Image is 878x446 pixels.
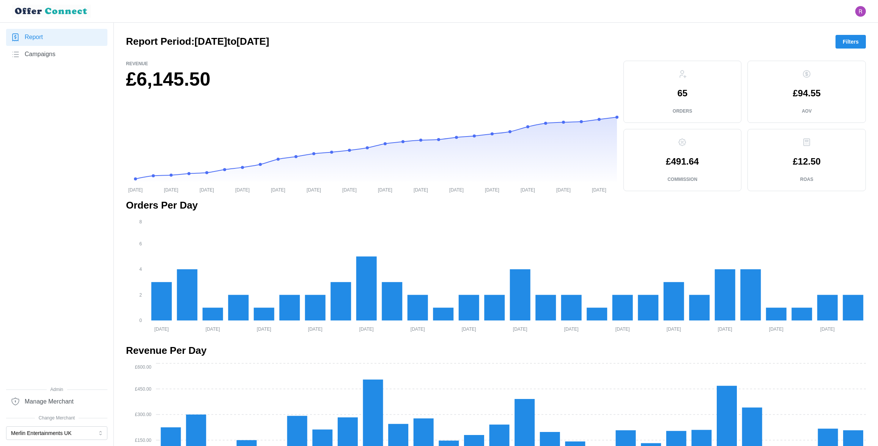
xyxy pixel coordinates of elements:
[855,6,866,17] button: Open user button
[154,326,169,331] tspan: [DATE]
[449,187,464,192] tspan: [DATE]
[126,199,866,212] h2: Orders Per Day
[521,187,535,192] tspan: [DATE]
[485,187,499,192] tspan: [DATE]
[667,176,697,183] p: Commission
[135,386,152,392] tspan: £450.00
[564,326,579,331] tspan: [DATE]
[139,292,142,298] tspan: 2
[126,61,617,67] p: Revenue
[308,326,323,331] tspan: [DATE]
[513,326,527,331] tspan: [DATE]
[677,89,688,98] p: 65
[802,108,812,115] p: AOV
[6,426,107,440] button: Merlin Entertainments UK
[126,344,866,357] h2: Revenue Per Day
[128,187,143,192] tspan: [DATE]
[836,35,866,49] button: Filters
[164,187,178,192] tspan: [DATE]
[793,157,820,166] p: £12.50
[666,157,699,166] p: £491.64
[793,89,820,98] p: £94.55
[135,364,152,370] tspan: £600.00
[200,187,214,192] tspan: [DATE]
[462,326,476,331] tspan: [DATE]
[855,6,866,17] img: Ryan Gribben
[378,187,392,192] tspan: [DATE]
[307,187,321,192] tspan: [DATE]
[6,393,107,410] a: Manage Merchant
[769,326,784,331] tspan: [DATE]
[135,438,152,443] tspan: £150.00
[359,326,374,331] tspan: [DATE]
[139,318,142,323] tspan: 0
[6,415,107,422] span: Change Merchant
[126,35,269,48] h2: Report Period: [DATE] to [DATE]
[6,386,107,393] span: Admin
[820,326,835,331] tspan: [DATE]
[673,108,692,115] p: Orders
[206,326,220,331] tspan: [DATE]
[25,397,74,407] span: Manage Merchant
[800,176,813,183] p: ROAS
[257,326,271,331] tspan: [DATE]
[6,29,107,46] a: Report
[271,187,285,192] tspan: [DATE]
[126,67,617,92] h1: £6,145.50
[139,241,142,247] tspan: 6
[592,187,606,192] tspan: [DATE]
[556,187,571,192] tspan: [DATE]
[235,187,250,192] tspan: [DATE]
[615,326,630,331] tspan: [DATE]
[414,187,428,192] tspan: [DATE]
[139,219,142,224] tspan: 8
[139,267,142,272] tspan: 4
[25,33,43,42] span: Report
[718,326,732,331] tspan: [DATE]
[12,5,91,18] img: loyalBe Logo
[843,35,859,48] span: Filters
[25,50,55,59] span: Campaigns
[667,326,681,331] tspan: [DATE]
[135,412,152,417] tspan: £300.00
[6,46,107,63] a: Campaigns
[411,326,425,331] tspan: [DATE]
[342,187,357,192] tspan: [DATE]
